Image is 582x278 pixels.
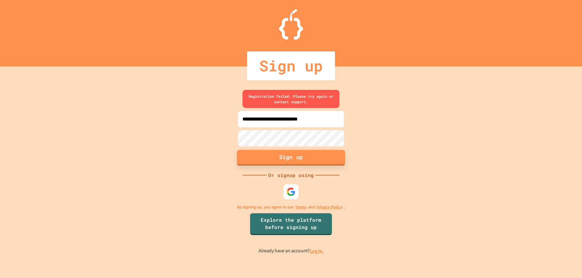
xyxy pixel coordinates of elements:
p: Already have an account? [259,247,324,255]
div: Sign up [247,51,335,80]
p: By signing up, you agree to our and . [237,204,345,210]
img: google-icon.svg [286,187,296,196]
a: Privacy Policy [316,204,343,210]
a: Explore the platform before signing up [250,213,332,235]
button: Sign up [237,150,345,165]
img: Logo.svg [279,9,303,40]
a: Log in. [310,248,324,254]
a: Terms [295,204,306,210]
div: Or signup using [267,172,315,179]
div: Registration failed. Please try again or contact support. [242,90,339,108]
